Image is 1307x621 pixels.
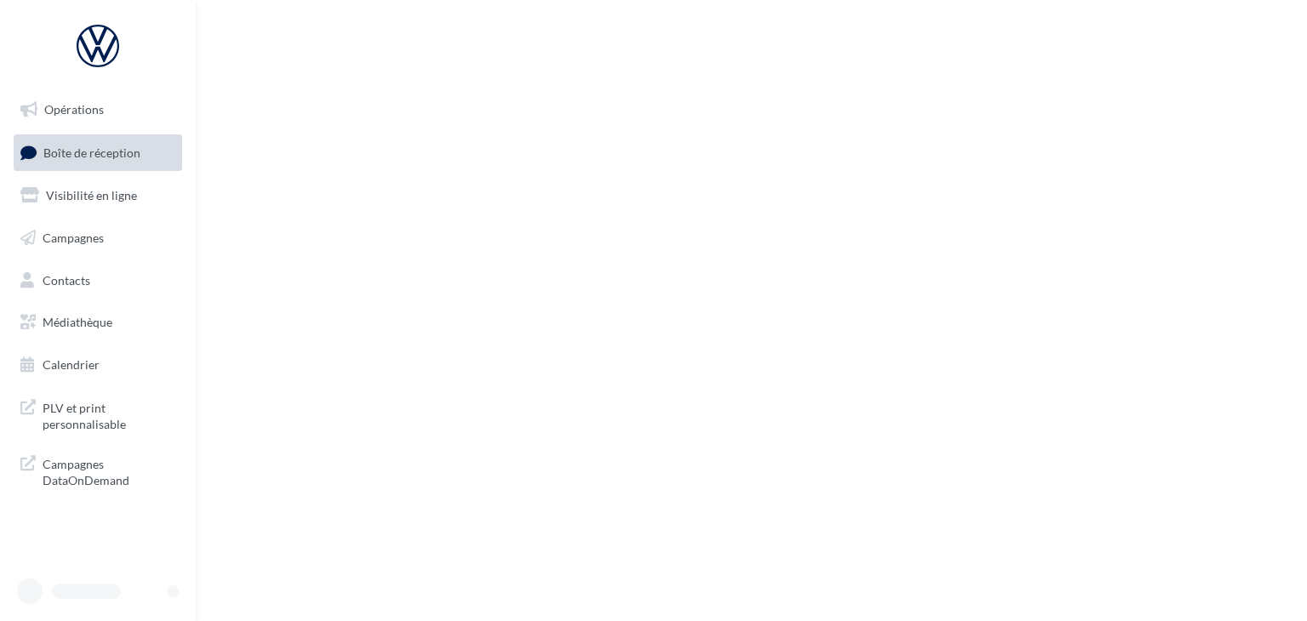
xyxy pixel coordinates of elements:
a: Médiathèque [10,305,185,340]
a: PLV et print personnalisable [10,390,185,440]
a: Campagnes [10,220,185,256]
span: Visibilité en ligne [46,188,137,202]
span: Contacts [43,272,90,287]
a: Calendrier [10,347,185,383]
span: Calendrier [43,357,100,372]
a: Campagnes DataOnDemand [10,446,185,496]
span: PLV et print personnalisable [43,396,175,433]
span: Boîte de réception [43,145,140,159]
a: Opérations [10,92,185,128]
span: Campagnes [43,231,104,245]
span: Opérations [44,102,104,117]
a: Contacts [10,263,185,299]
a: Visibilité en ligne [10,178,185,214]
span: Médiathèque [43,315,112,329]
a: Boîte de réception [10,134,185,171]
span: Campagnes DataOnDemand [43,453,175,489]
